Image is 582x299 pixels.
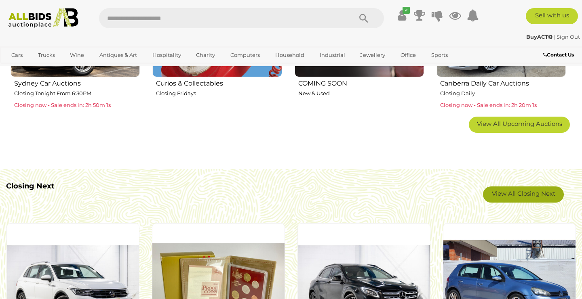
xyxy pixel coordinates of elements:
img: Allbids.com.au [4,8,83,28]
p: Closing Fridays [156,89,282,98]
strong: BuyACT [526,33,552,40]
h2: Sydney Car Auctions [14,78,140,87]
span: | [554,33,555,40]
span: Closing now - Sale ends in: 2h 50m 1s [14,102,111,108]
a: Office [395,48,421,62]
a: [GEOGRAPHIC_DATA] [6,62,74,75]
a: Industrial [314,48,350,62]
a: View All Upcoming Auctions [469,117,570,133]
a: Hospitality [147,48,186,62]
h2: COMING SOON [298,78,424,87]
a: Trucks [33,48,60,62]
i: ✔ [403,7,410,14]
p: Closing Tonight From 6:30PM [14,89,140,98]
a: ✔ [396,8,408,23]
p: New & Used [298,89,424,98]
a: Household [270,48,310,62]
a: Sign Out [557,33,580,40]
a: Antiques & Art [94,48,142,62]
span: Closing now - Sale ends in: 2h 20m 1s [440,102,537,108]
b: Closing Next [6,182,55,190]
span: View All Upcoming Auctions [477,120,562,128]
a: Cars [6,48,28,62]
a: Sports [426,48,453,62]
a: View All Closing Next [483,186,564,203]
a: Sell with us [526,8,578,24]
button: Search [344,8,384,28]
a: Wine [65,48,89,62]
h2: Canberra Daily Car Auctions [440,78,566,87]
a: BuyACT [526,33,554,40]
a: Contact Us [543,50,576,59]
a: Charity [191,48,220,62]
b: Contact Us [543,52,574,58]
h2: Curios & Collectables [156,78,282,87]
a: Jewellery [355,48,390,62]
p: Closing Daily [440,89,566,98]
a: Computers [225,48,265,62]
